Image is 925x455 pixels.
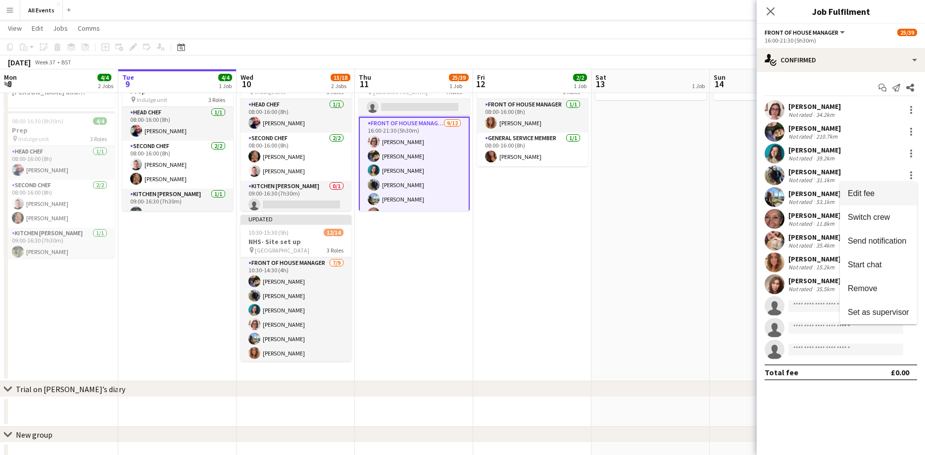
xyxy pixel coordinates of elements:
[840,277,917,301] button: Remove
[848,308,909,316] span: Set as supervisor
[848,260,881,269] span: Start chat
[848,213,890,221] span: Switch crew
[840,301,917,324] button: Set as supervisor
[840,253,917,277] button: Start chat
[848,284,877,293] span: Remove
[848,189,875,198] span: Edit fee
[840,229,917,253] button: Send notification
[840,182,917,205] button: Edit fee
[840,205,917,229] button: Switch crew
[848,237,906,245] span: Send notification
